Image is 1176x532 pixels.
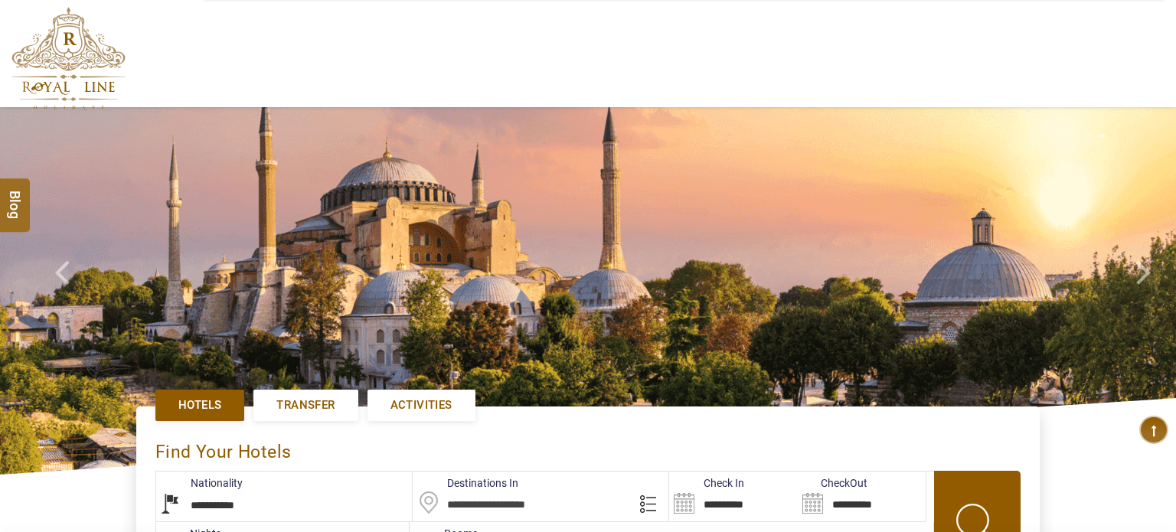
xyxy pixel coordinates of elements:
[798,475,867,491] label: CheckOut
[35,107,94,475] a: Check next prev
[798,472,926,521] input: Search
[1117,107,1176,475] a: Check next image
[253,390,358,421] a: Transfer
[5,191,25,204] span: Blog
[156,475,243,491] label: Nationality
[155,390,244,421] a: Hotels
[413,475,518,491] label: Destinations In
[11,7,126,110] img: The Royal Line Holidays
[276,397,335,413] span: Transfer
[155,426,1021,471] div: Find Your Hotels
[367,390,475,421] a: Activities
[669,475,744,491] label: Check In
[390,397,452,413] span: Activities
[178,397,221,413] span: Hotels
[669,472,797,521] input: Search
